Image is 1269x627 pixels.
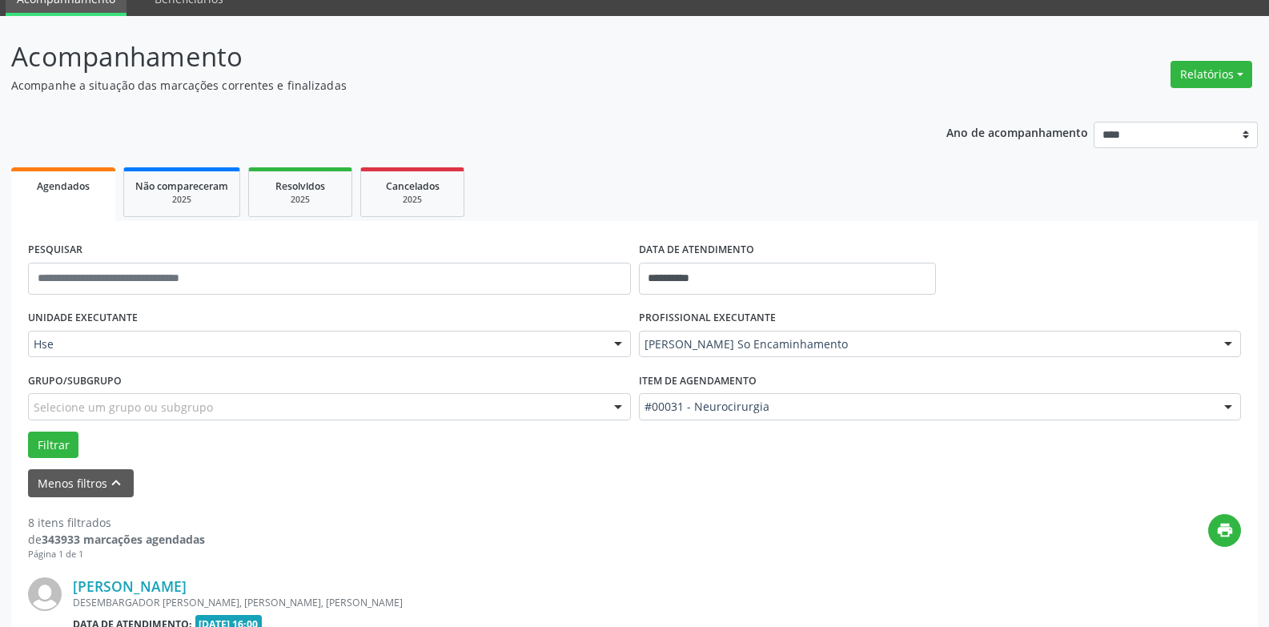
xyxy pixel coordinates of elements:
[1171,61,1252,88] button: Relatórios
[645,399,1209,415] span: #00031 - Neurocirurgia
[37,179,90,193] span: Agendados
[639,238,754,263] label: DATA DE ATENDIMENTO
[73,577,187,595] a: [PERSON_NAME]
[28,432,78,459] button: Filtrar
[34,336,598,352] span: Hse
[28,531,205,548] div: de
[135,179,228,193] span: Não compareceram
[11,77,884,94] p: Acompanhe a situação das marcações correntes e finalizadas
[28,548,205,561] div: Página 1 de 1
[645,336,1209,352] span: [PERSON_NAME] So Encaminhamento
[28,577,62,611] img: img
[42,532,205,547] strong: 343933 marcações agendadas
[73,596,1001,609] div: DESEMBARGADOR [PERSON_NAME], [PERSON_NAME], [PERSON_NAME]
[260,194,340,206] div: 2025
[946,122,1088,142] p: Ano de acompanhamento
[1216,521,1234,539] i: print
[372,194,452,206] div: 2025
[386,179,440,193] span: Cancelados
[28,514,205,531] div: 8 itens filtrados
[135,194,228,206] div: 2025
[107,474,125,492] i: keyboard_arrow_up
[11,37,884,77] p: Acompanhamento
[28,469,134,497] button: Menos filtroskeyboard_arrow_up
[28,306,138,331] label: UNIDADE EXECUTANTE
[275,179,325,193] span: Resolvidos
[1208,514,1241,547] button: print
[34,399,213,416] span: Selecione um grupo ou subgrupo
[639,368,757,393] label: Item de agendamento
[28,368,122,393] label: Grupo/Subgrupo
[28,238,82,263] label: PESQUISAR
[639,306,776,331] label: PROFISSIONAL EXECUTANTE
